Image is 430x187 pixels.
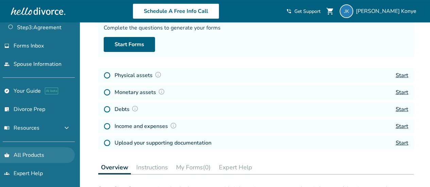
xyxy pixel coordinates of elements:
button: Expert Help [216,161,255,174]
a: Start [396,139,408,147]
span: expand_more [63,124,71,132]
a: Start [396,89,408,96]
h4: Upload your supporting documentation [115,139,211,147]
span: menu_book [4,125,10,131]
img: Not Started [104,72,110,79]
span: Get Support [294,8,321,15]
img: Not Started [104,106,110,113]
h4: Monetary assets [115,88,167,97]
a: Start [396,106,408,113]
button: My Forms(0) [173,161,213,174]
span: [PERSON_NAME] Konye [356,7,419,15]
span: list_alt_check [4,107,10,112]
a: phone_in_talkGet Support [286,8,321,15]
a: Schedule A Free Info Call [133,3,219,19]
h4: Physical assets [115,71,164,80]
span: shopping_cart [326,7,334,15]
span: AI beta [45,88,58,94]
span: Forms Inbox [14,42,44,50]
a: Start [396,72,408,79]
span: inbox [4,43,10,49]
button: Overview [98,161,131,174]
h4: Debts [115,105,140,114]
img: Question Mark [155,71,161,78]
button: Instructions [134,161,171,174]
h4: Income and expenses [115,122,179,131]
span: explore [4,88,10,94]
img: Question Mark [132,105,138,112]
span: Resources [4,124,39,132]
span: shopping_basket [4,152,10,158]
span: groups [4,171,10,176]
img: Question Mark [158,88,165,95]
a: Start [396,123,408,130]
img: Not Started [104,139,110,146]
div: Complete the questions to generate your forms [104,24,408,32]
img: Julie Konye [340,4,353,18]
img: Not Started [104,89,110,96]
img: Question Mark [170,122,177,129]
span: phone_in_talk [286,8,292,14]
span: people [4,61,10,67]
img: Not Started [104,123,110,130]
a: Start Forms [104,37,155,52]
